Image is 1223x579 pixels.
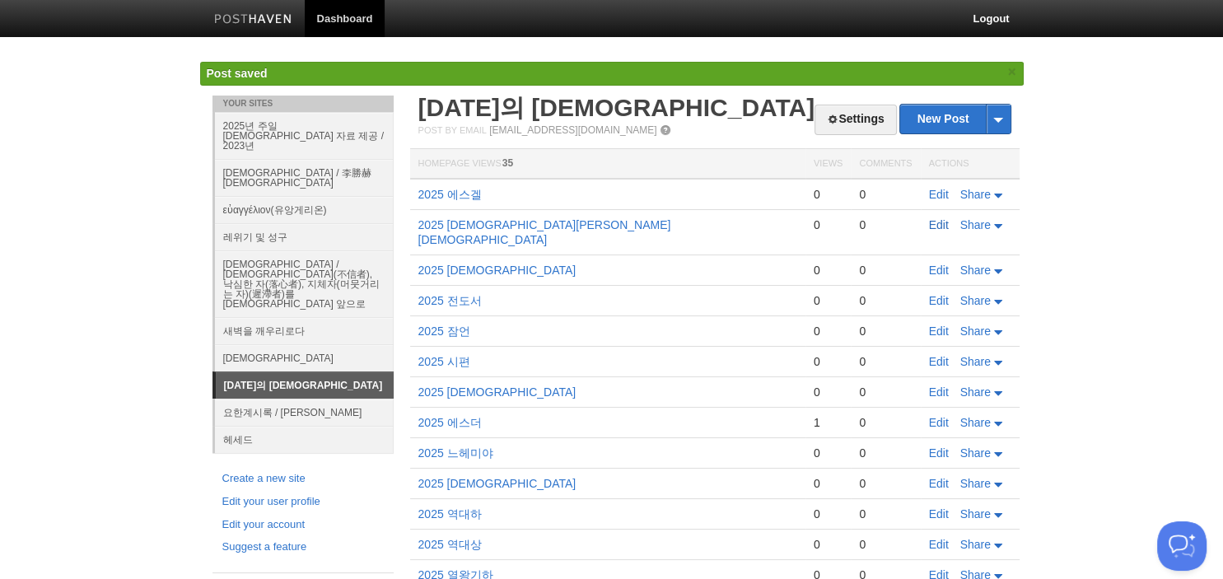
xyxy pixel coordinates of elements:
a: 2025 [DEMOGRAPHIC_DATA] [418,477,576,490]
span: Share [960,507,991,521]
a: [DEMOGRAPHIC_DATA] [215,344,394,371]
a: 2025 역대상 [418,538,482,551]
div: 0 [814,507,843,521]
th: Views [805,149,851,180]
a: 2025 에스겔 [418,188,482,201]
div: 0 [814,293,843,308]
span: Share [960,188,991,201]
a: New Post [900,105,1010,133]
span: Share [960,538,991,551]
div: 0 [859,476,912,491]
div: 0 [859,354,912,369]
a: 레위기 및 성구 [215,223,394,250]
a: εὐαγγέλιον(유앙게리온) [215,196,394,223]
div: 0 [859,187,912,202]
a: Edit [929,188,949,201]
span: Share [960,477,991,490]
a: Edit [929,294,949,307]
div: 0 [814,446,843,460]
a: Edit [929,264,949,277]
div: 0 [859,537,912,552]
div: 0 [814,324,843,339]
div: 0 [814,476,843,491]
a: 새벽을 깨우리로다 [215,317,394,344]
a: Edit [929,385,949,399]
a: [DATE]의 [DEMOGRAPHIC_DATA] [418,94,815,121]
div: 0 [814,354,843,369]
div: 0 [814,263,843,278]
span: Share [960,325,991,338]
th: Homepage Views [410,149,805,180]
div: 0 [859,293,912,308]
a: 2025 에스더 [418,416,482,429]
div: 0 [814,187,843,202]
span: Share [960,446,991,460]
a: 요한계시록 / [PERSON_NAME] [215,399,394,426]
div: 0 [859,385,912,399]
a: 2025 시편 [418,355,470,368]
span: Share [960,416,991,429]
a: [DATE]의 [DEMOGRAPHIC_DATA] [216,372,394,399]
a: 헤세드 [215,426,394,453]
img: Posthaven-bar [214,14,292,26]
li: Your Sites [212,96,394,112]
span: Share [960,294,991,307]
a: Edit your user profile [222,493,384,511]
div: 0 [859,324,912,339]
div: 0 [814,217,843,232]
a: 2025 느헤미야 [418,446,493,460]
div: 0 [814,385,843,399]
span: Share [960,385,991,399]
a: [EMAIL_ADDRESS][DOMAIN_NAME] [489,124,656,136]
span: Share [960,355,991,368]
a: Edit [929,446,949,460]
span: Post by Email [418,125,487,135]
a: [DEMOGRAPHIC_DATA] / 李勝赫[DEMOGRAPHIC_DATA] [215,159,394,196]
span: Post saved [207,67,268,80]
a: Create a new site [222,470,384,488]
a: 2025 [DEMOGRAPHIC_DATA][PERSON_NAME][DEMOGRAPHIC_DATA] [418,218,671,246]
div: 0 [859,217,912,232]
a: Edit [929,325,949,338]
a: [DEMOGRAPHIC_DATA] / [DEMOGRAPHIC_DATA](不信者), 낙심한 자(落心者), 지체자(머뭇거리는 자)(遲滯者)를 [DEMOGRAPHIC_DATA] 앞으로 [215,250,394,317]
div: 1 [814,415,843,430]
a: Edit your account [222,516,384,534]
iframe: Help Scout Beacon - Open [1157,521,1207,571]
span: Share [960,218,991,231]
a: 2025 [DEMOGRAPHIC_DATA] [418,385,576,399]
div: 0 [859,263,912,278]
a: × [1005,62,1020,82]
a: Edit [929,477,949,490]
div: 0 [859,415,912,430]
span: 35 [502,157,513,169]
a: 2025 [DEMOGRAPHIC_DATA] [418,264,576,277]
a: 2025 역대하 [418,507,482,521]
div: 0 [859,446,912,460]
a: 2025 잠언 [418,325,470,338]
a: Edit [929,355,949,368]
a: 2025 전도서 [418,294,482,307]
div: 0 [859,507,912,521]
a: 2025년 주일 [DEMOGRAPHIC_DATA] 자료 제공 / 2023년 [215,112,394,159]
a: Edit [929,218,949,231]
th: Actions [921,149,1020,180]
div: 0 [814,537,843,552]
a: Edit [929,416,949,429]
a: Suggest a feature [222,539,384,556]
span: Share [960,264,991,277]
a: Settings [815,105,896,135]
th: Comments [851,149,920,180]
a: Edit [929,507,949,521]
a: Edit [929,538,949,551]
